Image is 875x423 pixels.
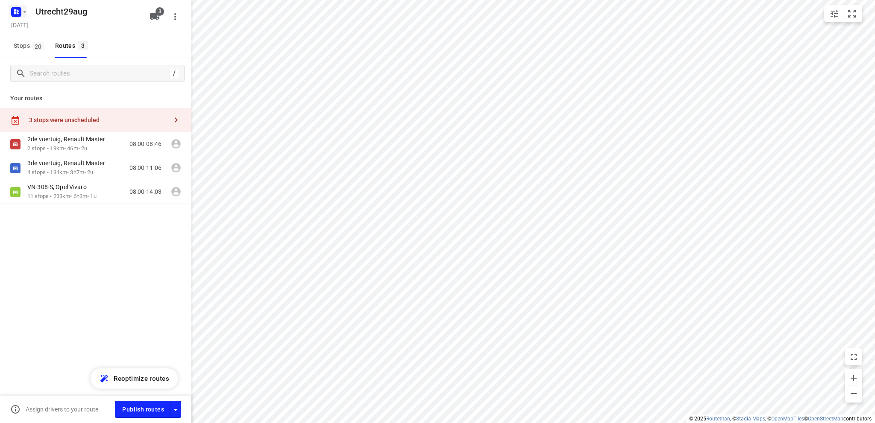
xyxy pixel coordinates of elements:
[146,8,163,25] button: 3
[27,145,114,153] p: 2 stops • 19km • 46m • 2u
[167,159,185,176] span: Assign driver
[771,416,804,422] a: OpenMapTiles
[129,187,161,196] p: 08:00-14:03
[167,183,185,200] span: Assign driver
[706,416,730,422] a: Routetitan
[32,5,143,18] h5: Rename
[167,135,185,152] span: Assign driver
[91,368,178,389] button: Reoptimize routes
[843,5,860,22] button: Fit zoom
[10,94,181,103] p: Your routes
[26,406,100,413] p: Assign drivers to your route.
[170,69,179,78] div: /
[55,41,91,51] div: Routes
[114,373,169,384] span: Reoptimize routes
[78,41,88,50] span: 3
[14,41,47,51] span: Stops
[170,404,181,414] div: Driver app settings
[29,67,170,80] input: Search routes
[167,8,184,25] button: More
[129,140,161,149] p: 08:00-08:46
[27,135,110,143] p: 2de voertuig, Renault Master
[115,401,170,417] button: Publish routes
[129,163,161,172] p: 08:00-11:06
[27,183,92,191] p: VN-308-S, Opel Vivaro
[826,5,843,22] button: Map settings
[736,416,765,422] a: Stadia Maps
[8,20,32,30] h5: [DATE]
[689,416,872,422] li: © 2025 , © , © © contributors
[27,169,114,177] p: 4 stops • 134km • 3h7m • 2u
[122,404,164,415] span: Publish routes
[808,416,843,422] a: OpenStreetMap
[32,42,44,50] span: 20
[27,159,110,167] p: 3de voertuig, Renault Master
[824,5,862,22] div: small contained button group
[29,117,167,123] div: 3 stops were unscheduled
[156,7,164,16] span: 3
[27,193,97,201] p: 11 stops • 233km • 6h3m • 1u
